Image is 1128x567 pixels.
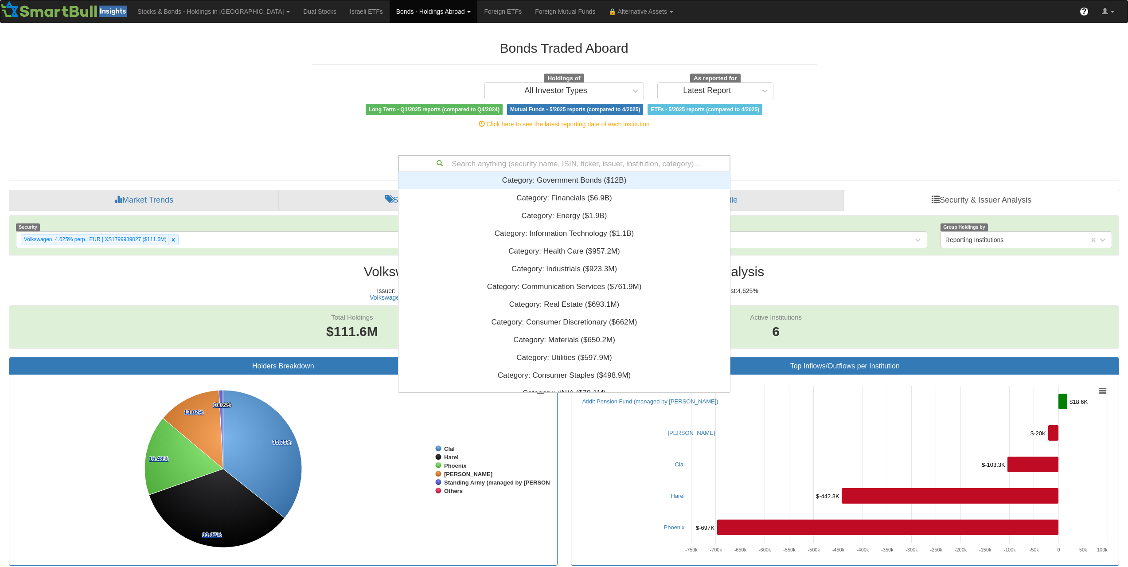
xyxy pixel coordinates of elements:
a: Israeli ETFs [343,0,390,23]
tspan: 33.87% [202,532,222,538]
div: Category: ‎#N/A ‎($78.1M)‏ [398,384,730,402]
div: Category: ‎Information Technology ‎($1.1B)‏ [398,225,730,242]
text: 0 [1057,547,1060,552]
div: Category: ‎Communication Services ‎($761.9M)‏ [398,278,730,296]
div: Category: ‎Utilities ‎($597.9M)‏ [398,349,730,367]
div: Category: ‎Health Care ‎($957.2M)‏ [398,242,730,260]
span: Security [16,223,40,231]
img: Smartbull [0,0,131,18]
div: Latest Report [683,86,731,95]
span: 6 [750,322,802,341]
div: Category: ‎Real Estate ‎($693.1M)‏ [398,296,730,313]
tspan: Harel [444,454,459,461]
h3: Top Inflows/Outflows per Institution [578,362,1112,370]
a: Clal [675,461,685,468]
span: Mutual Funds - 5/2025 reports (compared to 4/2025) [507,104,643,115]
tspan: 35.75% [272,439,292,446]
text: -200k [954,547,967,552]
tspan: 0.02% [215,402,231,408]
span: Holdings of [544,74,584,83]
span: Active Institutions [750,313,802,321]
div: Category: ‎Energy ‎($1.9B)‏ [398,207,730,225]
span: ? [1082,7,1087,16]
div: Category: ‎Financials ‎($6.9B)‏ [398,189,730,207]
tspan: $-697K [696,524,714,531]
tspan: 0.85% [213,402,230,408]
div: Search anything (security name, ISIN, ticker, issuer, institution, category)... [399,156,730,171]
text: -100k [1003,547,1016,552]
div: Category: ‎Materials ‎($650.2M)‏ [398,331,730,349]
a: Atidit Pension Fund (managed by [PERSON_NAME]) [582,398,718,405]
div: Click here to see the latest reporting date of each institution [305,120,824,129]
a: [PERSON_NAME] [668,430,715,436]
a: Bonds - Holdings Abroad [390,0,478,23]
tspan: $18.6K [1069,399,1088,405]
tspan: Phoenix [444,462,467,469]
tspan: Standing Army (managed by [PERSON_NAME]) [444,479,574,486]
h2: Volkswagen, 4.625% perp., EUR | XS1799939027 - Security Analysis [9,264,1119,279]
text: -500k [808,547,820,552]
text: -600k [758,547,771,552]
tspan: [PERSON_NAME] [444,471,492,477]
text: -350k [881,547,894,552]
text: -150k [979,547,991,552]
span: Group Holdings by [941,223,988,231]
text: -50k [1029,547,1039,552]
button: Volkswagen [370,294,403,301]
tspan: Clal [444,446,455,452]
a: Phoenix [664,524,685,531]
div: Category: ‎Consumer Discretionary ‎($662M)‏ [398,313,730,331]
h3: Holders Breakdown [16,362,550,370]
text: -550k [783,547,796,552]
span: $111.6M [326,324,378,339]
h5: Interest : 4.625% [713,288,761,301]
div: Category: ‎Consumer Staples ‎($498.9M)‏ [398,367,730,384]
a: Foreign ETFs [477,0,528,23]
a: Dual Stocks [297,0,343,23]
a: Stocks & Bonds - Holdings in [GEOGRAPHIC_DATA] [131,0,297,23]
h5: Issuer : [367,288,406,301]
text: -650k [734,547,746,552]
tspan: 13.02% [184,409,204,415]
a: Sector Breakdown [279,190,564,211]
span: As reported for [690,74,741,83]
tspan: $-442.3K [816,493,839,500]
a: Foreign Mutual Funds [528,0,602,23]
a: Harel [671,493,685,499]
text: 100k [1097,547,1107,552]
div: Reporting Institutions [945,235,1004,244]
text: -250k [930,547,942,552]
div: grid [398,172,730,438]
tspan: $-20K [1030,430,1046,437]
a: 🔒 Alternative Assets [602,0,679,23]
text: -300k [906,547,918,552]
tspan: 16.48% [149,455,169,462]
span: Long Term - Q1/2025 reports (compared to Q4/2024) [366,104,503,115]
span: Total Holdings [331,313,373,321]
text: -400k [856,547,869,552]
text: 50k [1079,547,1087,552]
a: Market Trends [9,190,279,211]
span: ETFs - 5/2025 reports (compared to 4/2025) [648,104,762,115]
text: -700k [710,547,722,552]
text: -750k [685,547,698,552]
a: ? [1073,0,1095,23]
div: Category: ‎Government Bonds ‎($12B)‏ [398,172,730,189]
div: All Investor Types [524,86,587,95]
text: -450k [832,547,844,552]
tspan: Others [444,488,463,494]
a: Security & Issuer Analysis [844,190,1119,211]
div: Category: ‎Industrials ‎($923.3M)‏ [398,260,730,278]
h2: Bonds Traded Aboard [312,41,817,55]
div: Volkswagen, 4.625% perp., EUR | XS1799939027 ($111.6M) [21,235,168,245]
tspan: $-103.3K [982,461,1005,468]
